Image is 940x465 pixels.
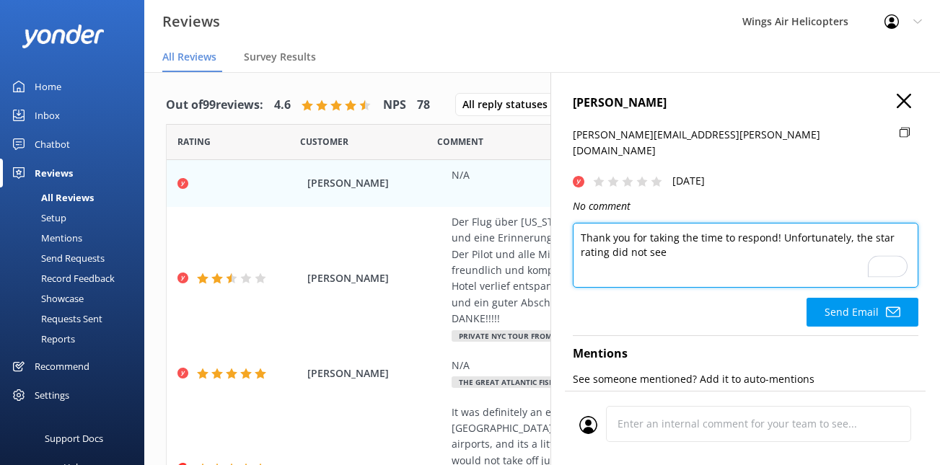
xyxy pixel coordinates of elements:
[462,97,556,112] span: All reply statuses
[244,50,316,64] span: Survey Results
[452,376,622,388] span: The Great Atlantic Fishing Adventure
[162,10,220,33] h3: Reviews
[307,270,444,286] span: [PERSON_NAME]
[9,309,102,329] div: Requests Sent
[579,416,597,434] img: user_profile.svg
[672,173,705,189] p: [DATE]
[897,94,911,110] button: Close
[452,330,635,342] span: Private NYC Tour from [GEOGRAPHIC_DATA]
[35,101,60,130] div: Inbox
[573,94,918,112] h4: [PERSON_NAME]
[573,199,631,213] i: No comment
[9,248,144,268] a: Send Requests
[22,25,105,48] img: yonder-white-logo.png
[437,135,483,149] span: Question
[307,366,444,381] span: [PERSON_NAME]
[9,288,144,309] a: Showcase
[9,187,94,208] div: All Reviews
[417,96,430,115] h4: 78
[9,208,144,228] a: Setup
[35,381,69,409] div: Settings
[9,268,144,288] a: Record Feedback
[573,127,891,159] p: [PERSON_NAME][EMAIL_ADDRESS][PERSON_NAME][DOMAIN_NAME]
[162,50,216,64] span: All Reviews
[307,175,444,191] span: [PERSON_NAME]
[9,248,105,268] div: Send Requests
[35,159,73,187] div: Reviews
[9,329,75,349] div: Reports
[9,208,66,228] div: Setup
[9,329,144,349] a: Reports
[573,223,918,288] textarea: To enrich screen reader interactions, please activate Accessibility in Grammarly extension settings
[452,358,820,373] div: N/A
[45,424,103,453] div: Support Docs
[807,298,918,327] button: Send Email
[9,268,115,288] div: Record Feedback
[452,214,820,327] div: Der Flug über [US_STATE] bei Sonnenuntergang war ein einmaliges Erlebnis und eine Erinnerung für'...
[166,96,263,115] h4: Out of 99 reviews:
[9,187,144,208] a: All Reviews
[35,72,61,101] div: Home
[300,135,348,149] span: Date
[35,352,89,381] div: Recommend
[9,288,84,309] div: Showcase
[573,371,918,387] p: See someone mentioned? Add it to auto-mentions
[573,345,918,363] h4: Mentions
[274,96,291,115] h4: 4.6
[383,96,406,115] h4: NPS
[35,130,70,159] div: Chatbot
[9,228,82,248] div: Mentions
[177,135,211,149] span: Date
[452,167,820,183] div: N/A
[9,309,144,329] a: Requests Sent
[9,228,144,248] a: Mentions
